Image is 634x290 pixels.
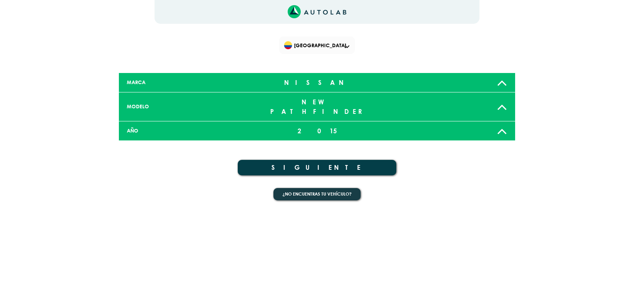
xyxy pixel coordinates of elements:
[121,103,252,110] div: MODELO
[119,121,515,141] a: AÑO 2015
[121,127,252,134] div: AÑO
[238,160,396,175] button: SIGUIENTE
[273,188,361,200] button: ¿No encuentras tu vehículo?
[252,123,382,139] div: 2015
[119,92,515,121] a: MODELO NEW PATHFINDER
[284,41,292,49] img: Flag of COLOMBIA
[252,94,382,119] div: NEW PATHFINDER
[284,40,352,51] span: [GEOGRAPHIC_DATA]
[288,8,347,15] a: Link al sitio de autolab
[279,36,355,54] div: Flag of COLOMBIA[GEOGRAPHIC_DATA]
[252,75,382,90] div: NISSAN
[121,79,252,86] div: MARCA
[119,73,515,92] a: MARCA NISSAN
